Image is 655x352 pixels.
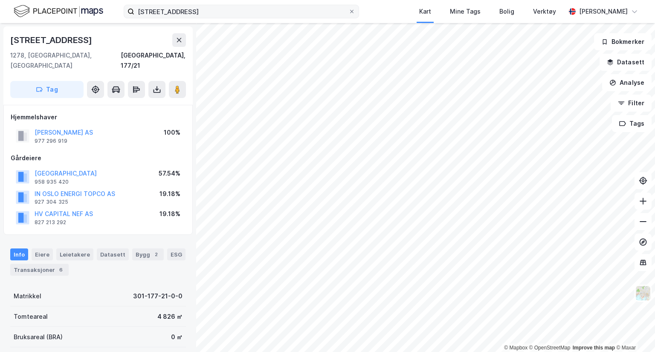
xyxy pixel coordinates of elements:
[594,33,652,50] button: Bokmerker
[159,189,180,199] div: 19.18%
[10,33,94,47] div: [STREET_ADDRESS]
[35,199,68,205] div: 927 304 325
[56,248,93,260] div: Leietakere
[611,95,652,112] button: Filter
[133,291,183,301] div: 301-177-21-0-0
[121,50,186,71] div: [GEOGRAPHIC_DATA], 177/21
[97,248,129,260] div: Datasett
[504,345,527,351] a: Mapbox
[164,127,180,138] div: 100%
[10,50,121,71] div: 1278, [GEOGRAPHIC_DATA], [GEOGRAPHIC_DATA]
[419,6,431,17] div: Kart
[10,264,69,276] div: Transaksjoner
[32,248,53,260] div: Eiere
[14,332,63,342] div: Bruksareal (BRA)
[35,219,66,226] div: 827 213 292
[167,248,185,260] div: ESG
[159,168,180,179] div: 57.54%
[579,6,628,17] div: [PERSON_NAME]
[533,6,556,17] div: Verktøy
[573,345,615,351] a: Improve this map
[10,81,84,98] button: Tag
[157,312,183,322] div: 4 826 ㎡
[132,248,164,260] div: Bygg
[602,74,652,91] button: Analyse
[14,291,41,301] div: Matrikkel
[35,179,69,185] div: 958 935 420
[11,112,185,122] div: Hjemmelshaver
[499,6,514,17] div: Bolig
[529,345,571,351] a: OpenStreetMap
[450,6,481,17] div: Mine Tags
[159,209,180,219] div: 19.18%
[171,332,183,342] div: 0 ㎡
[57,265,65,274] div: 6
[14,4,103,19] img: logo.f888ab2527a4732fd821a326f86c7f29.svg
[35,138,67,144] div: 977 296 919
[635,285,651,301] img: Z
[134,5,348,18] input: Søk på adresse, matrikkel, gårdeiere, leietakere eller personer
[612,115,652,132] button: Tags
[10,248,28,260] div: Info
[612,311,655,352] iframe: Chat Widget
[152,250,160,259] div: 2
[612,311,655,352] div: Kontrollprogram for chat
[14,312,48,322] div: Tomteareal
[600,54,652,71] button: Datasett
[11,153,185,163] div: Gårdeiere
